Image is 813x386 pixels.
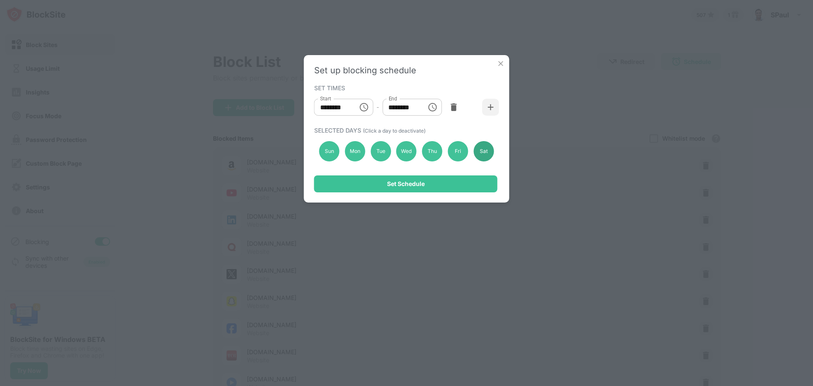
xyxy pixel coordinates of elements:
div: Mon [345,141,365,161]
label: Start [320,95,331,102]
div: Set Schedule [387,181,425,187]
div: SELECTED DAYS [314,127,497,134]
button: Choose time, selected time is 11:59 PM [424,99,441,116]
div: Sun [319,141,340,161]
div: Tue [371,141,391,161]
div: Fri [448,141,468,161]
button: Choose time, selected time is 12:01 AM [355,99,372,116]
label: End [388,95,397,102]
div: Wed [396,141,417,161]
img: x-button.svg [497,59,505,68]
div: Thu [422,141,442,161]
div: SET TIMES [314,84,497,91]
span: (Click a day to deactivate) [363,128,426,134]
div: Sat [473,141,494,161]
div: - [376,103,379,112]
div: Set up blocking schedule [314,65,499,75]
